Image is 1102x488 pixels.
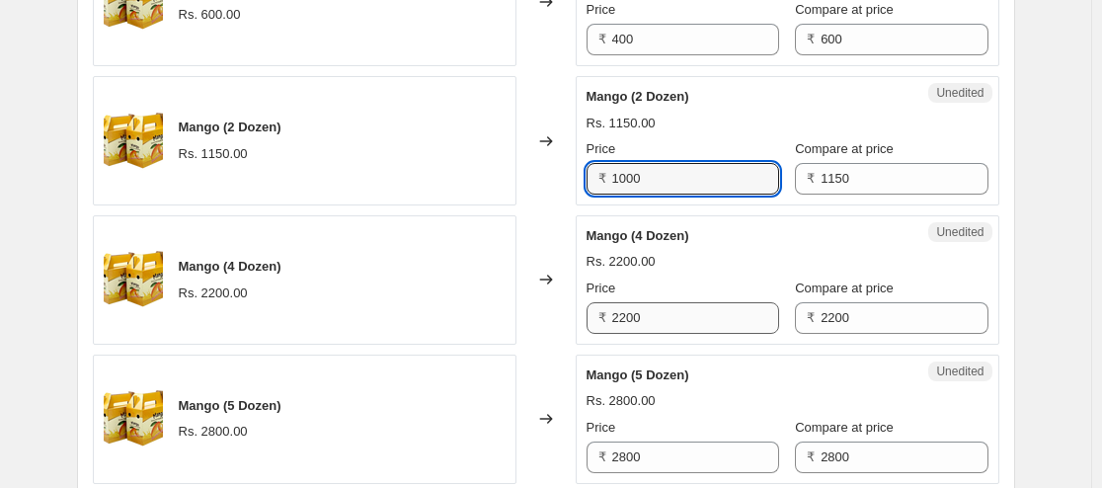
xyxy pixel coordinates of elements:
span: Compare at price [795,2,894,17]
div: Rs. 2800.00 [179,422,248,442]
span: Price [587,420,616,435]
span: ₹ [598,449,606,464]
span: Mango (4 Dozen) [179,259,281,274]
span: Price [587,2,616,17]
img: Screenshot_2024-10-22_150653-removebg-preview_80x.png [104,112,163,171]
span: ₹ [807,32,815,46]
div: Rs. 1150.00 [587,114,656,133]
span: Mango (4 Dozen) [587,228,689,243]
div: Rs. 2200.00 [179,284,248,303]
span: Compare at price [795,141,894,156]
span: ₹ [807,310,815,325]
span: ₹ [807,449,815,464]
span: Price [587,141,616,156]
span: Mango (5 Dozen) [587,367,689,382]
span: ₹ [598,32,606,46]
img: Screenshot_2024-10-22_150653-removebg-preview_80x.png [104,250,163,309]
img: Screenshot_2024-10-22_150653-removebg-preview_80x.png [104,389,163,448]
span: Unedited [936,224,984,240]
span: Unedited [936,85,984,101]
span: Compare at price [795,420,894,435]
span: ₹ [598,171,606,186]
span: Mango (2 Dozen) [587,89,689,104]
div: Rs. 2200.00 [587,252,656,272]
span: ₹ [807,171,815,186]
span: Unedited [936,364,984,379]
div: Rs. 1150.00 [179,144,248,164]
span: Price [587,281,616,295]
span: Compare at price [795,281,894,295]
div: Rs. 2800.00 [587,391,656,411]
span: Mango (2 Dozen) [179,120,281,134]
div: Rs. 600.00 [179,5,241,25]
span: Mango (5 Dozen) [179,398,281,413]
span: ₹ [598,310,606,325]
